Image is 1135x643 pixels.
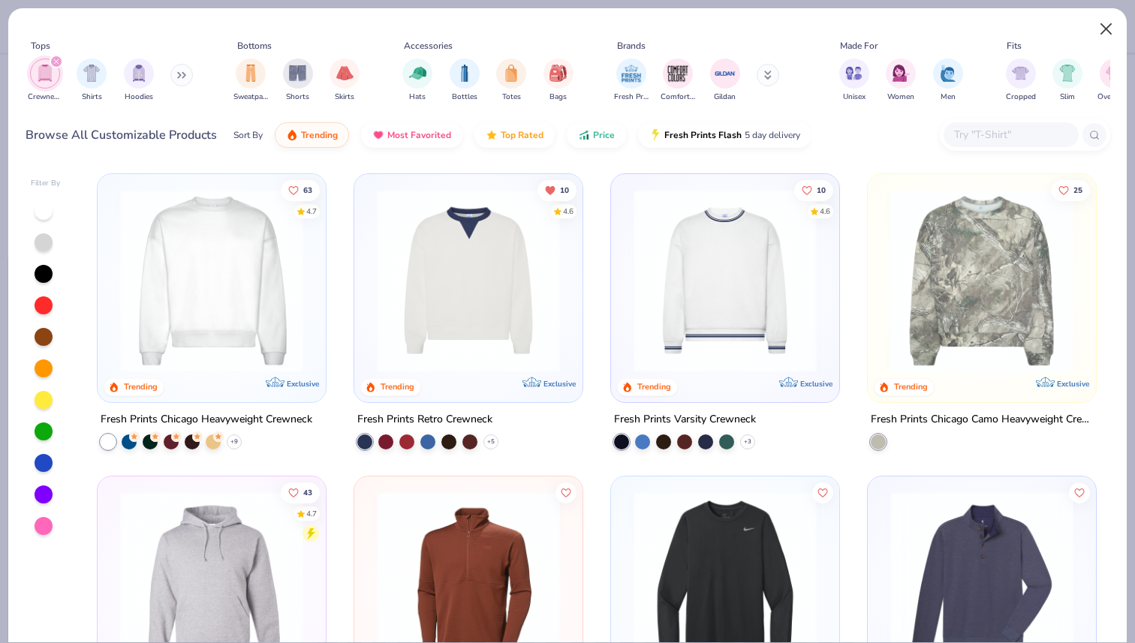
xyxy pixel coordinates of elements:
[501,129,543,141] span: Top Rated
[1051,179,1090,200] button: Like
[871,410,1093,429] div: Fresh Prints Chicago Camo Heavyweight Crewneck
[1097,92,1131,103] span: Oversized
[301,129,338,141] span: Trending
[307,508,318,519] div: 4.7
[287,379,319,389] span: Exclusive
[1056,379,1088,389] span: Exclusive
[77,59,107,103] div: filter for Shirts
[409,92,426,103] span: Hats
[626,189,824,372] img: 4d4398e1-a86f-4e3e-85fd-b9623566810e
[1052,59,1082,103] button: filter button
[289,65,306,82] img: Shorts Image
[1097,59,1131,103] button: filter button
[131,65,147,82] img: Hoodies Image
[286,92,309,103] span: Shorts
[714,62,736,85] img: Gildan Image
[549,92,567,103] span: Bags
[496,59,526,103] button: filter button
[953,126,1068,143] input: Try "T-Shirt"
[940,65,956,82] img: Men Image
[845,65,863,82] img: Unisex Image
[537,179,577,200] button: Unlike
[614,92,649,103] span: Fresh Prints
[1006,92,1036,103] span: Cropped
[563,206,574,217] div: 4.6
[555,482,577,503] button: Like
[820,206,830,217] div: 4.6
[620,62,643,85] img: Fresh Prints Image
[402,59,432,103] button: filter button
[450,59,480,103] div: filter for Bottles
[893,65,910,82] img: Women Image
[77,59,107,103] button: filter button
[941,92,956,103] span: Men
[667,62,689,85] img: Comfort Colors Image
[456,65,473,82] img: Bottles Image
[745,127,800,144] span: 5 day delivery
[567,189,766,372] img: 230d1666-f904-4a08-b6b8-0d22bf50156f
[281,482,321,503] button: Like
[233,59,268,103] button: filter button
[281,179,321,200] button: Like
[543,59,574,103] button: filter button
[1069,482,1090,503] button: Like
[649,129,661,141] img: flash.gif
[1007,39,1022,53] div: Fits
[661,59,695,103] button: filter button
[1006,59,1036,103] button: filter button
[450,59,480,103] button: filter button
[800,379,832,389] span: Exclusive
[839,59,869,103] div: filter for Unisex
[543,379,576,389] span: Exclusive
[237,39,272,53] div: Bottoms
[1012,65,1029,82] img: Cropped Image
[1060,92,1075,103] span: Slim
[502,92,521,103] span: Totes
[1106,65,1123,82] img: Oversized Image
[617,39,646,53] div: Brands
[113,189,311,372] img: 1358499d-a160-429c-9f1e-ad7a3dc244c9
[82,92,102,103] span: Shirts
[124,59,154,103] button: filter button
[567,122,626,148] button: Price
[452,92,477,103] span: Bottles
[614,59,649,103] button: filter button
[387,129,451,141] span: Most Favorited
[1052,59,1082,103] div: filter for Slim
[933,59,963,103] div: filter for Men
[549,65,566,82] img: Bags Image
[817,186,826,194] span: 10
[124,59,154,103] div: filter for Hoodies
[402,59,432,103] div: filter for Hats
[357,410,492,429] div: Fresh Prints Retro Crewneck
[614,410,756,429] div: Fresh Prints Varsity Crewneck
[496,59,526,103] div: filter for Totes
[1073,186,1082,194] span: 25
[83,65,101,82] img: Shirts Image
[101,410,312,429] div: Fresh Prints Chicago Heavyweight Crewneck
[304,186,313,194] span: 63
[661,59,695,103] div: filter for Comfort Colors
[242,65,259,82] img: Sweatpants Image
[283,59,313,103] div: filter for Shorts
[233,59,268,103] div: filter for Sweatpants
[307,206,318,217] div: 4.7
[1092,15,1121,44] button: Close
[614,59,649,103] div: filter for Fresh Prints
[31,39,50,53] div: Tops
[886,59,916,103] div: filter for Women
[233,128,263,142] div: Sort By
[840,39,878,53] div: Made For
[812,482,833,503] button: Like
[361,122,462,148] button: Most Favorited
[933,59,963,103] button: filter button
[823,189,1022,372] img: b6dde052-8961-424d-8094-bd09ce92eca4
[1097,59,1131,103] div: filter for Oversized
[28,59,62,103] button: filter button
[887,92,914,103] span: Women
[883,189,1081,372] img: d9105e28-ed75-4fdd-addc-8b592ef863ea
[26,126,217,144] div: Browse All Customizable Products
[710,59,740,103] div: filter for Gildan
[336,65,354,82] img: Skirts Image
[638,122,811,148] button: Fresh Prints Flash5 day delivery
